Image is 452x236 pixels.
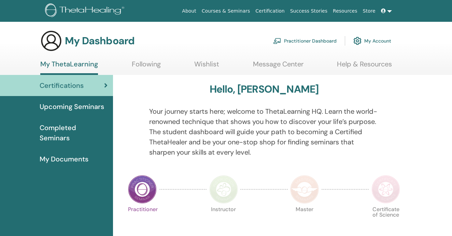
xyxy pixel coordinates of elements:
[273,33,337,48] a: Practitioner Dashboard
[353,35,362,47] img: cog.svg
[40,101,104,112] span: Upcoming Seminars
[253,60,303,73] a: Message Center
[132,60,161,73] a: Following
[330,5,360,17] a: Resources
[65,35,135,47] h3: My Dashboard
[360,5,378,17] a: Store
[290,207,319,235] p: Master
[194,60,219,73] a: Wishlist
[40,154,88,164] span: My Documents
[40,80,84,91] span: Certifications
[209,175,238,204] img: Instructor
[128,175,157,204] img: Practitioner
[199,5,253,17] a: Courses & Seminars
[40,123,108,143] span: Completed Seminars
[179,5,199,17] a: About
[371,175,400,204] img: Certificate of Science
[273,38,281,44] img: chalkboard-teacher.svg
[209,207,238,235] p: Instructor
[353,33,391,48] a: My Account
[337,60,392,73] a: Help & Resources
[253,5,287,17] a: Certification
[45,3,127,19] img: logo.png
[149,106,379,157] p: Your journey starts here; welcome to ThetaLearning HQ. Learn the world-renowned technique that sh...
[40,30,62,52] img: generic-user-icon.jpg
[210,83,319,95] h3: Hello, [PERSON_NAME]
[40,60,98,75] a: My ThetaLearning
[290,175,319,204] img: Master
[128,207,157,235] p: Practitioner
[287,5,330,17] a: Success Stories
[371,207,400,235] p: Certificate of Science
